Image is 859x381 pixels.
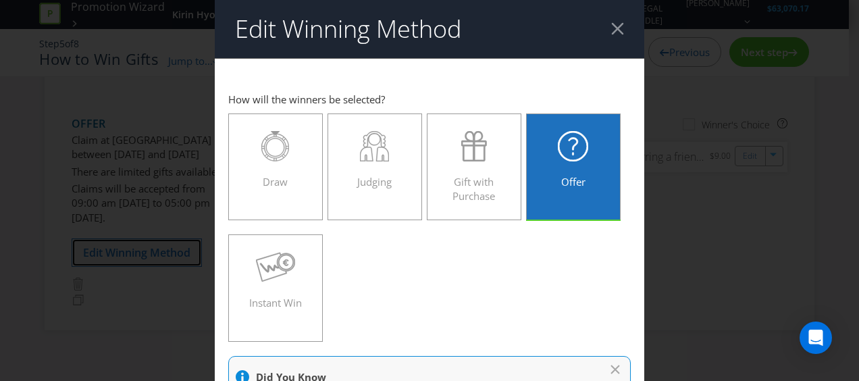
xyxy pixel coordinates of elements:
span: How will the winners be selected? [228,93,385,106]
span: Gift with Purchase [452,175,495,203]
span: Draw [263,175,288,188]
span: Judging [357,175,392,188]
span: Instant Win [249,296,302,309]
div: Open Intercom Messenger [800,322,832,354]
h2: Edit Winning Method [235,16,461,43]
span: Offer [561,175,585,188]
